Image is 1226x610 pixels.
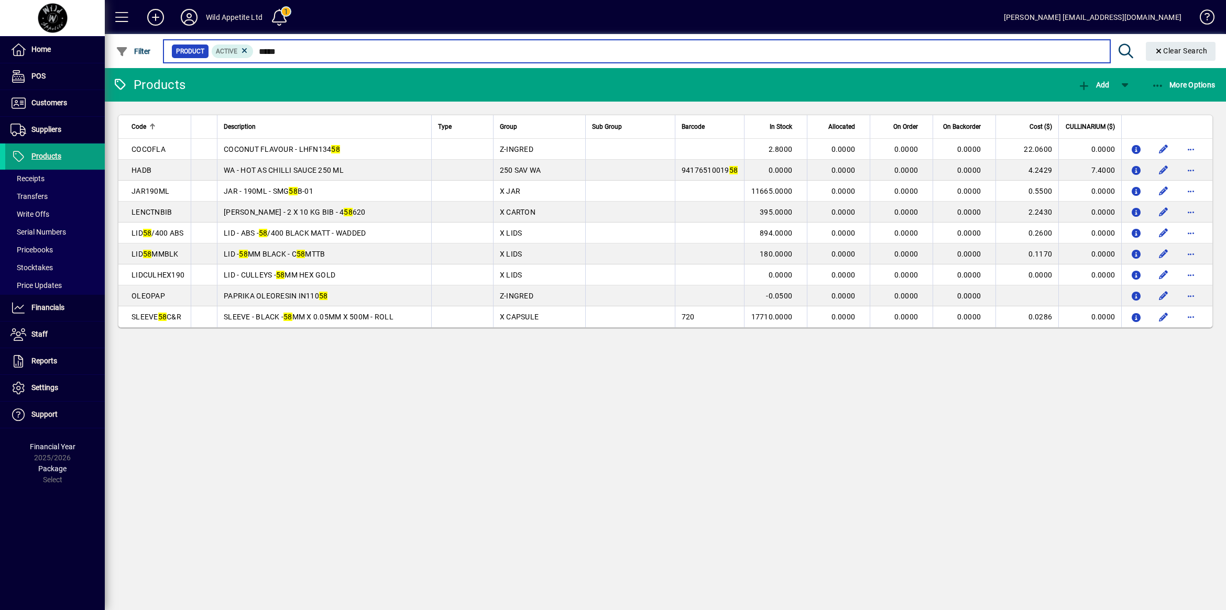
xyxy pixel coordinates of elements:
[216,48,237,55] span: Active
[132,208,172,216] span: LENCTNBIB
[1183,246,1199,262] button: More options
[1149,75,1218,94] button: More Options
[957,292,981,300] span: 0.0000
[10,192,48,201] span: Transfers
[1066,121,1115,132] span: CULLINARIUM ($)
[10,263,53,272] span: Stocktakes
[31,152,61,160] span: Products
[500,250,522,258] span: X LIDS
[760,229,792,237] span: 894.0000
[132,145,166,153] span: COCOFLA
[500,229,522,237] span: X LIDS
[831,271,856,279] span: 0.0000
[957,229,981,237] span: 0.0000
[995,160,1058,181] td: 4.2429
[1030,121,1052,132] span: Cost ($)
[894,229,918,237] span: 0.0000
[10,246,53,254] span: Pricebooks
[500,187,520,195] span: X JAR
[5,63,105,90] a: POS
[31,410,58,418] span: Support
[276,271,285,279] em: 58
[500,271,522,279] span: X LIDS
[139,8,172,27] button: Add
[831,145,856,153] span: 0.0000
[31,72,46,80] span: POS
[224,121,425,132] div: Description
[1058,223,1121,243] td: 0.0000
[828,121,855,132] span: Allocated
[894,187,918,195] span: 0.0000
[5,170,105,187] a: Receipts
[957,145,981,153] span: 0.0000
[682,166,738,174] span: 94176510019
[1183,183,1199,199] button: More options
[995,223,1058,243] td: 0.2600
[31,330,48,338] span: Staff
[1075,75,1112,94] button: Add
[10,210,49,218] span: Write Offs
[5,223,105,241] a: Serial Numbers
[831,292,856,300] span: 0.0000
[760,250,792,258] span: 180.0000
[831,166,856,174] span: 0.0000
[957,250,981,258] span: 0.0000
[877,121,927,132] div: On Order
[132,292,165,300] span: OLEOPAP
[1155,246,1172,262] button: Edit
[1155,162,1172,179] button: Edit
[5,295,105,321] a: Financials
[1152,81,1216,89] span: More Options
[939,121,990,132] div: On Backorder
[1058,264,1121,285] td: 0.0000
[224,166,344,174] span: WA - HOT AS CHILLI SAUCE 250 ML
[31,357,57,365] span: Reports
[224,145,340,153] span: COCONUT FLAVOUR - LHFN134
[289,187,298,195] em: 58
[943,121,981,132] span: On Backorder
[500,145,533,153] span: Z-INGRED
[113,76,185,93] div: Products
[259,229,268,237] em: 58
[995,139,1058,160] td: 22.0600
[5,187,105,205] a: Transfers
[751,121,802,132] div: In Stock
[1183,225,1199,241] button: More options
[5,375,105,401] a: Settings
[766,292,792,300] span: -0.0500
[1155,225,1172,241] button: Edit
[1155,204,1172,220] button: Edit
[1155,141,1172,158] button: Edit
[5,117,105,143] a: Suppliers
[1183,267,1199,283] button: More options
[5,402,105,428] a: Support
[132,166,151,174] span: HADB
[5,241,105,259] a: Pricebooks
[500,121,579,132] div: Group
[438,121,487,132] div: Type
[995,181,1058,202] td: 0.5500
[331,145,340,153] em: 58
[5,90,105,116] a: Customers
[1155,183,1172,199] button: Edit
[206,9,262,26] div: Wild Appetite Ltd
[224,187,313,195] span: JAR - 190ML - SMG B-01
[682,313,695,321] span: 720
[1058,243,1121,264] td: 0.0000
[143,250,152,258] em: 58
[893,121,918,132] span: On Order
[158,313,167,321] em: 58
[500,121,517,132] span: Group
[831,250,856,258] span: 0.0000
[132,250,179,258] span: LID MMBLK
[10,281,62,290] span: Price Updates
[283,313,292,321] em: 58
[995,243,1058,264] td: 0.1170
[592,121,669,132] div: Sub Group
[1183,141,1199,158] button: More options
[769,145,793,153] span: 2.8000
[132,229,183,237] span: LID /400 ABS
[770,121,792,132] span: In Stock
[995,202,1058,223] td: 2.2430
[31,98,67,107] span: Customers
